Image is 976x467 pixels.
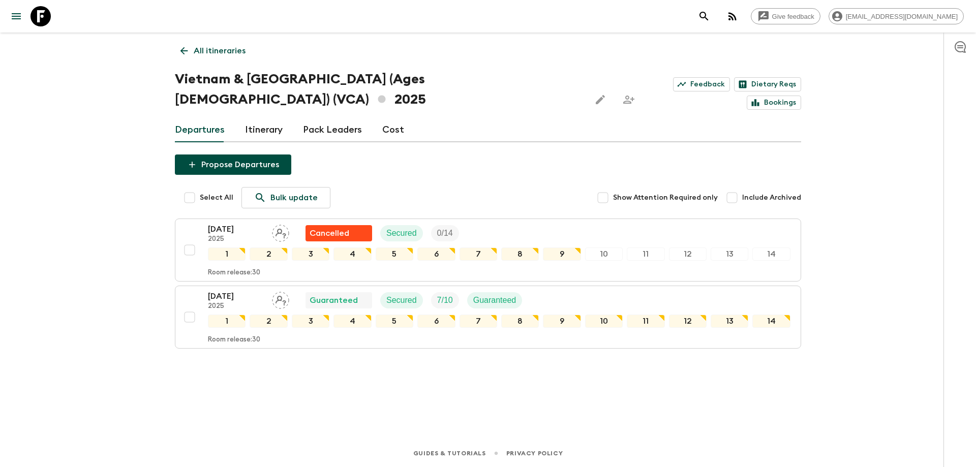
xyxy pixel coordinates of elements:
[306,225,372,241] div: Flash Pack cancellation
[208,223,264,235] p: [DATE]
[694,6,714,26] button: search adventures
[585,315,623,328] div: 10
[431,225,459,241] div: Trip Fill
[669,315,707,328] div: 12
[742,193,801,203] span: Include Archived
[543,247,581,261] div: 9
[208,247,246,261] div: 1
[413,448,486,459] a: Guides & Tutorials
[208,269,260,277] p: Room release: 30
[175,286,801,349] button: [DATE]2025Assign pack leaderGuaranteedSecuredTrip FillGuaranteed1234567891011121314Room release:30
[473,294,516,306] p: Guaranteed
[380,225,423,241] div: Secured
[200,193,233,203] span: Select All
[437,227,453,239] p: 0 / 14
[386,227,417,239] p: Secured
[417,247,455,261] div: 6
[711,247,748,261] div: 13
[590,89,611,110] button: Edit this itinerary
[270,192,318,204] p: Bulk update
[431,292,459,308] div: Trip Fill
[175,69,582,110] h1: Vietnam & [GEOGRAPHIC_DATA] (Ages [DEMOGRAPHIC_DATA]) (VCA) 2025
[208,302,264,310] p: 2025
[840,13,963,20] span: [EMAIL_ADDRESS][DOMAIN_NAME]
[627,247,664,261] div: 11
[175,118,225,142] a: Departures
[711,315,748,328] div: 13
[619,89,639,110] span: Share this itinerary
[376,315,413,328] div: 5
[747,96,801,110] a: Bookings
[245,118,283,142] a: Itinerary
[501,315,539,328] div: 8
[194,45,246,57] p: All itineraries
[751,8,820,24] a: Give feedback
[250,315,287,328] div: 2
[673,77,730,91] a: Feedback
[460,247,497,261] div: 7
[460,315,497,328] div: 7
[303,118,362,142] a: Pack Leaders
[734,77,801,91] a: Dietary Reqs
[437,294,453,306] p: 7 / 10
[208,290,264,302] p: [DATE]
[380,292,423,308] div: Secured
[333,315,371,328] div: 4
[543,315,581,328] div: 9
[208,235,264,243] p: 2025
[175,219,801,282] button: [DATE]2025Assign pack leaderFlash Pack cancellationSecuredTrip Fill1234567891011121314Room releas...
[292,315,329,328] div: 3
[175,154,291,175] button: Propose Departures
[208,336,260,344] p: Room release: 30
[386,294,417,306] p: Secured
[613,193,718,203] span: Show Attention Required only
[272,295,289,303] span: Assign pack leader
[506,448,563,459] a: Privacy Policy
[250,247,287,261] div: 2
[669,247,707,261] div: 12
[175,41,251,61] a: All itineraries
[417,315,455,328] div: 6
[767,13,820,20] span: Give feedback
[829,8,964,24] div: [EMAIL_ADDRESS][DOMAIN_NAME]
[752,315,790,328] div: 14
[382,118,404,142] a: Cost
[752,247,790,261] div: 14
[310,227,349,239] p: Cancelled
[241,187,330,208] a: Bulk update
[501,247,539,261] div: 8
[627,315,664,328] div: 11
[272,228,289,236] span: Assign pack leader
[208,315,246,328] div: 1
[6,6,26,26] button: menu
[585,247,623,261] div: 10
[310,294,358,306] p: Guaranteed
